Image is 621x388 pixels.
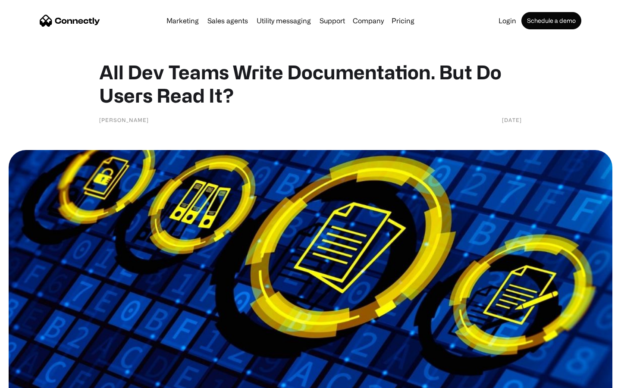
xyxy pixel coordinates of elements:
[17,373,52,385] ul: Language list
[253,17,314,24] a: Utility messaging
[204,17,251,24] a: Sales agents
[99,60,522,107] h1: All Dev Teams Write Documentation. But Do Users Read It?
[163,17,202,24] a: Marketing
[99,116,149,124] div: [PERSON_NAME]
[350,15,386,27] div: Company
[316,17,348,24] a: Support
[502,116,522,124] div: [DATE]
[521,12,581,29] a: Schedule a demo
[353,15,384,27] div: Company
[388,17,418,24] a: Pricing
[40,14,100,27] a: home
[495,17,520,24] a: Login
[9,373,52,385] aside: Language selected: English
